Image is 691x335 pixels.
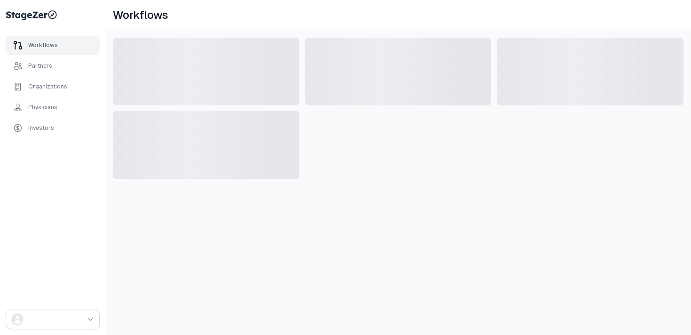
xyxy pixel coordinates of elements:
[6,98,100,117] a: Physicians
[6,56,100,75] a: Partners
[28,83,67,90] div: Organizations
[6,36,100,55] a: Workflows
[28,124,54,132] div: Investors
[113,8,168,23] h1: Workflows
[6,310,100,329] button: drop down button
[28,41,58,49] div: Workflows
[6,119,100,137] a: Investors
[28,104,57,111] div: Physicians
[28,62,52,70] div: Partners
[6,77,100,96] a: Organizations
